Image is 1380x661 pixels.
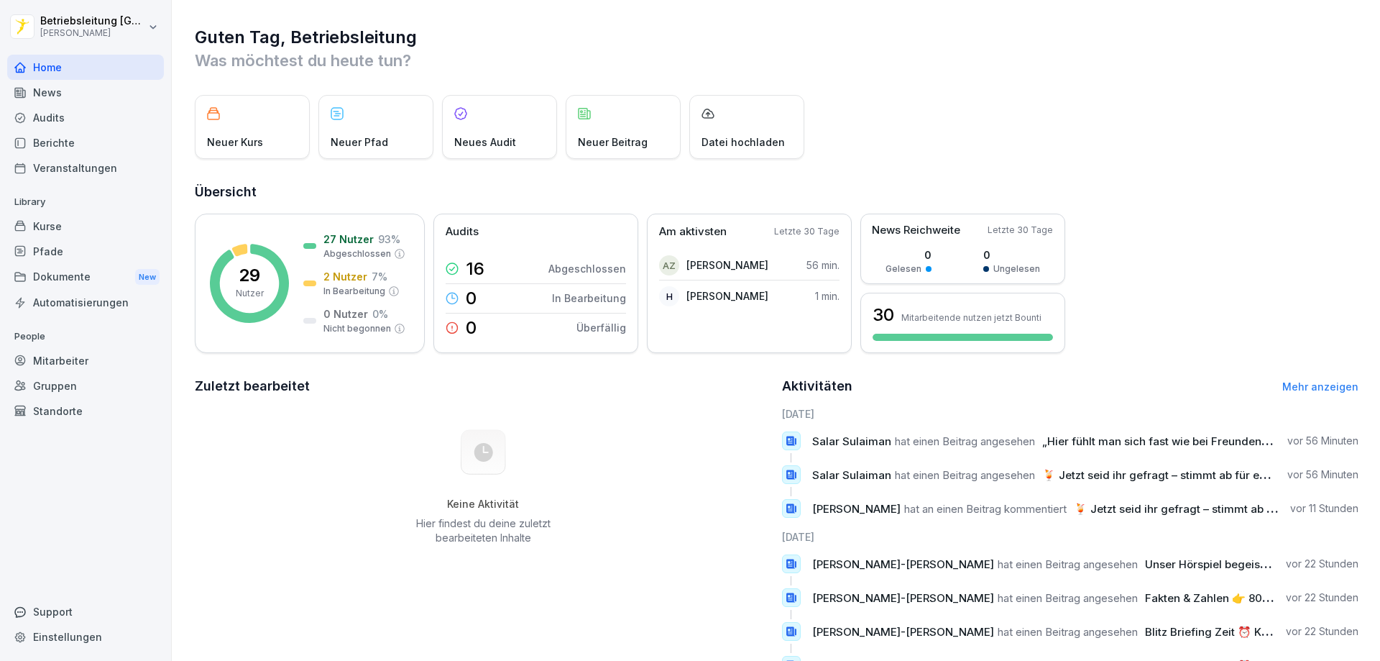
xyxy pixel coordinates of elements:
p: 0 [885,247,931,263]
a: Mehr anzeigen [1282,380,1358,393]
p: Library [7,191,164,214]
p: In Bearbeitung [323,285,385,298]
a: Home [7,55,164,80]
p: Neuer Pfad [331,135,388,150]
p: Ungelesen [993,263,1040,275]
p: 16 [466,260,484,278]
div: New [135,269,160,286]
p: vor 22 Stunden [1286,591,1358,605]
a: Einstellungen [7,624,164,649]
h2: Aktivitäten [782,376,852,396]
a: Standorte [7,398,164,424]
span: [PERSON_NAME]-[PERSON_NAME] [812,591,994,605]
p: 93 % [378,232,400,247]
div: H [659,286,679,306]
p: Am aktivsten [659,224,727,240]
h2: Zuletzt bearbeitet [195,376,772,396]
p: Abgeschlossen [548,261,626,276]
p: 29 [239,267,260,284]
a: Gruppen [7,373,164,398]
p: 0 [466,319,477,337]
p: Nicht begonnen [323,322,391,335]
p: 0 [466,290,477,307]
p: vor 56 Minuten [1287,468,1358,482]
p: Überfällig [576,320,626,335]
a: Kurse [7,214,164,239]
p: Mitarbeitende nutzen jetzt Bounti [901,312,1041,323]
p: 0 [983,247,1040,263]
p: Audits [446,224,479,240]
p: Gelesen [885,263,921,275]
span: Salar Sulaiman [812,468,891,482]
p: vor 11 Stunden [1290,501,1358,516]
p: In Bearbeitung [552,291,626,306]
p: People [7,325,164,348]
a: Berichte [7,130,164,155]
span: hat einen Beitrag angesehen [895,468,1035,482]
p: 0 Nutzer [323,306,368,322]
p: Neuer Kurs [207,135,263,150]
span: Salar Sulaiman [812,434,891,448]
span: hat einen Beitrag angesehen [998,591,1138,605]
h6: [DATE] [782,406,1359,421]
p: 56 min. [806,257,839,273]
a: Veranstaltungen [7,155,164,181]
p: vor 56 Minuten [1287,434,1358,448]
p: vor 22 Stunden [1286,624,1358,639]
span: [PERSON_NAME]-[PERSON_NAME] [812,557,994,571]
a: Mitarbeiter [7,348,164,373]
p: News Reichweite [872,222,960,239]
p: 0 % [372,306,388,322]
p: Abgeschlossen [323,247,391,260]
p: Was möchtest du heute tun? [195,49,1358,72]
h2: Übersicht [195,182,1358,202]
span: [PERSON_NAME]-[PERSON_NAME] [812,625,994,639]
div: Support [7,599,164,624]
span: hat einen Beitrag angesehen [998,625,1138,639]
h5: Keine Aktivität [410,498,556,511]
span: hat einen Beitrag angesehen [895,434,1035,448]
h1: Guten Tag, Betriebsleitung [195,26,1358,49]
h6: [DATE] [782,529,1359,544]
span: hat einen Beitrag angesehen [998,557,1138,571]
p: Datei hochladen [701,135,785,150]
span: [PERSON_NAME] [812,502,901,516]
p: [PERSON_NAME] [686,288,768,304]
p: Neuer Beitrag [578,135,648,150]
p: Neues Audit [454,135,516,150]
p: Letzte 30 Tage [774,225,839,238]
p: 1 min. [815,288,839,304]
a: Pfade [7,239,164,264]
p: Nutzer [236,287,264,300]
p: [PERSON_NAME] [686,257,768,273]
div: Dokumente [7,264,164,291]
p: 7 % [372,269,387,284]
p: vor 22 Stunden [1286,557,1358,571]
p: [PERSON_NAME] [40,28,145,38]
a: News [7,80,164,105]
p: Betriebsleitung [GEOGRAPHIC_DATA] [40,15,145,27]
a: DokumenteNew [7,264,164,291]
span: hat an einen Beitrag kommentiert [904,502,1067,516]
a: Audits [7,105,164,130]
p: Letzte 30 Tage [988,224,1053,237]
p: 2 Nutzer [323,269,367,284]
h3: 30 [873,303,894,327]
a: Automatisierungen [7,290,164,315]
div: AZ [659,255,679,275]
p: 27 Nutzer [323,232,374,247]
p: Hier findest du deine zuletzt bearbeiteten Inhalte [410,516,556,545]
